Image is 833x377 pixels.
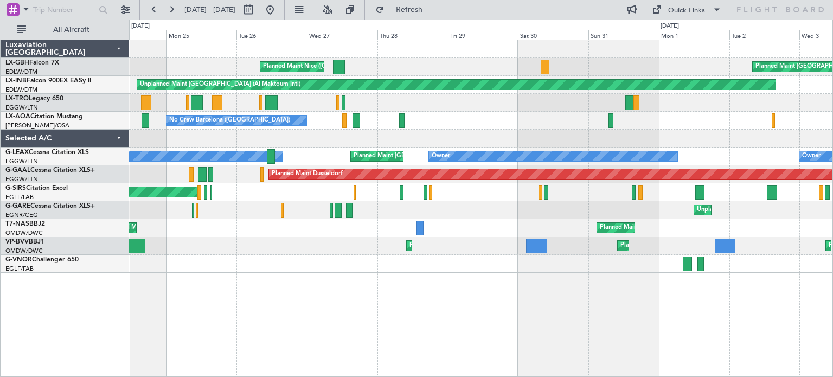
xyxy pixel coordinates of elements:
a: G-VNORChallenger 650 [5,257,79,263]
button: All Aircraft [12,21,118,39]
button: Refresh [370,1,435,18]
span: VP-BVV [5,239,29,245]
span: LX-INB [5,78,27,84]
span: T7-NAS [5,221,29,227]
div: Planned Maint Dusseldorf [272,166,343,182]
div: No Crew Barcelona ([GEOGRAPHIC_DATA]) [169,112,290,129]
div: Sun 24 [96,30,166,40]
div: Planned Maint Dubai (Al Maktoum Intl) [409,238,516,254]
div: Sun 31 [588,30,659,40]
div: Quick Links [668,5,705,16]
a: G-LEAXCessna Citation XLS [5,149,89,156]
a: [PERSON_NAME]/QSA [5,122,69,130]
div: Thu 28 [377,30,448,40]
a: VP-BVVBBJ1 [5,239,44,245]
span: LX-AOA [5,113,30,120]
a: LX-TROLegacy 650 [5,95,63,102]
a: G-SIRSCitation Excel [5,185,68,191]
span: G-VNOR [5,257,32,263]
a: G-GARECessna Citation XLS+ [5,203,95,209]
span: [DATE] - [DATE] [184,5,235,15]
a: LX-AOACitation Mustang [5,113,83,120]
span: All Aircraft [28,26,114,34]
input: Trip Number [33,2,95,18]
span: Refresh [387,6,432,14]
span: LX-TRO [5,95,29,102]
a: EGLF/FAB [5,193,34,201]
div: Unplanned Maint Chester [697,202,767,218]
div: Mon 1 [659,30,729,40]
a: G-GAALCessna Citation XLS+ [5,167,95,174]
a: LX-INBFalcon 900EX EASy II [5,78,91,84]
div: Wed 27 [307,30,377,40]
a: EGLF/FAB [5,265,34,273]
a: LX-GBHFalcon 7X [5,60,59,66]
span: LX-GBH [5,60,29,66]
div: Planned Maint Dubai (Al Maktoum Intl) [620,238,727,254]
div: Tue 2 [729,30,800,40]
a: EDLW/DTM [5,86,37,94]
div: Tue 26 [236,30,307,40]
a: EGNR/CEG [5,211,38,219]
div: Planned Maint Nice ([GEOGRAPHIC_DATA]) [263,59,384,75]
span: G-GAAL [5,167,30,174]
span: G-LEAX [5,149,29,156]
a: OMDW/DWC [5,247,43,255]
div: Sat 30 [518,30,588,40]
button: Quick Links [646,1,727,18]
div: Planned Maint [GEOGRAPHIC_DATA] ([GEOGRAPHIC_DATA]) [354,148,524,164]
a: EGGW/LTN [5,175,38,183]
a: EGGW/LTN [5,104,38,112]
a: EGGW/LTN [5,157,38,165]
span: G-SIRS [5,185,26,191]
a: T7-NASBBJ2 [5,221,45,227]
a: OMDW/DWC [5,229,43,237]
a: EDLW/DTM [5,68,37,76]
span: G-GARE [5,203,30,209]
div: Unplanned Maint [GEOGRAPHIC_DATA] (Al Maktoum Intl) [140,76,300,93]
div: Fri 29 [448,30,518,40]
div: Owner [802,148,821,164]
div: Mon 25 [166,30,237,40]
div: Owner [432,148,450,164]
div: [DATE] [661,22,679,31]
div: Planned Maint Abuja ([PERSON_NAME] Intl) [600,220,722,236]
div: [DATE] [131,22,150,31]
